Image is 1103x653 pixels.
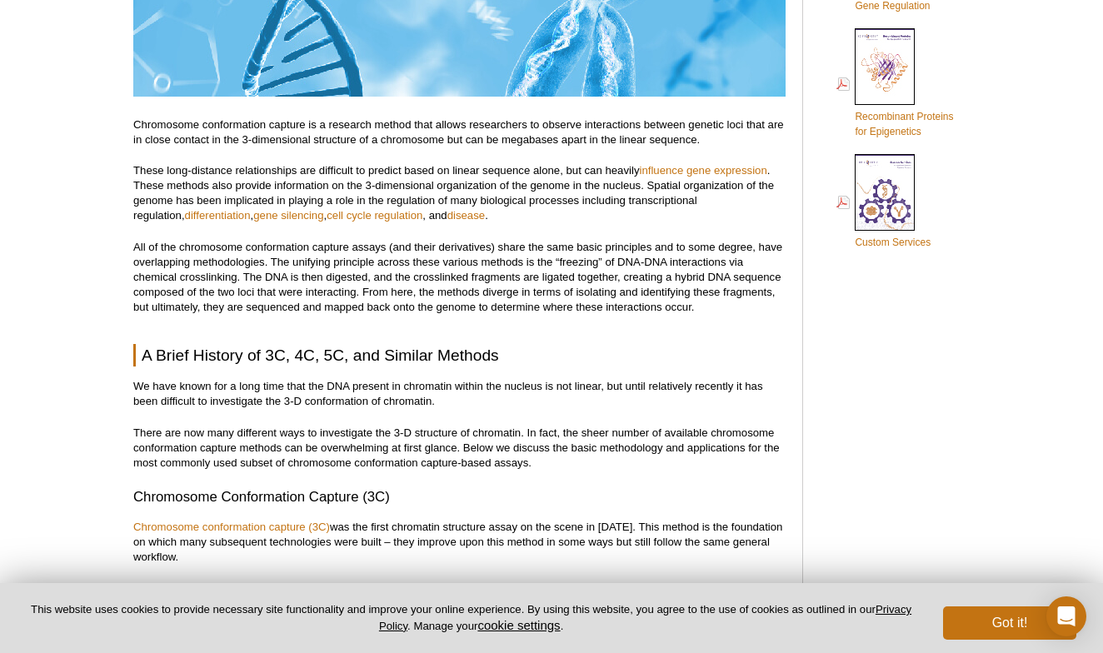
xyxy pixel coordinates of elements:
a: gene silencing [253,209,323,222]
a: Privacy Policy [379,603,911,631]
p: These long-distance relationships are difficult to predict based on linear sequence alone, but ca... [133,163,786,223]
a: Chromosome conformation capture (3C) [133,521,330,533]
p: We have known for a long time that the DNA present in chromatin within the nucleus is not linear,... [133,379,786,409]
p: Chromosome conformation capture is a research method that allows researchers to observe interacti... [133,117,786,147]
p: This website uses cookies to provide necessary site functionality and improve your online experie... [27,602,916,634]
img: Custom_Services_cover [855,154,915,231]
span: Custom Services [855,237,931,248]
button: cookie settings [477,618,560,632]
p: All of the chromosome conformation capture assays (and their derivatives) share the same basic pr... [133,240,786,315]
h3: Chromosome Conformation Capture (3C) [133,487,786,507]
h2: A Brief History of 3C, 4C, 5C, and Similar Methods [133,344,786,366]
a: Custom Services [836,152,931,252]
a: influence gene expression [640,164,767,177]
p: was the first chromatin structure assay on the scene in [DATE]. This method is the foundation on ... [133,520,786,565]
div: Open Intercom Messenger [1046,596,1086,636]
a: differentiation [185,209,251,222]
p: There are now many different ways to investigate the 3-D structure of chromatin. In fact, the she... [133,426,786,471]
a: Recombinant Proteinsfor Epigenetics [836,27,953,141]
a: disease [447,209,485,222]
a: cell cycle regulation [327,209,422,222]
img: Rec_prots_140604_cover_web_70x200 [855,28,915,105]
span: Recombinant Proteins for Epigenetics [855,111,953,137]
button: Got it! [943,606,1076,640]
